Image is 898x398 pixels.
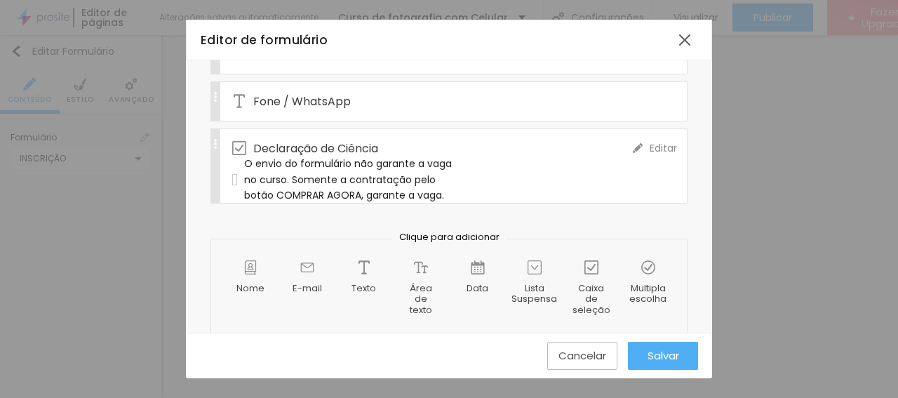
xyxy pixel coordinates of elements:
img: Icone [471,260,485,274]
span: Data [467,283,488,294]
img: Icone [243,260,257,274]
img: Icone [414,260,428,274]
img: Icone [232,141,246,155]
span: Fone / WhatsApp [253,93,351,110]
img: Icone [210,139,220,149]
div: Cancelar [558,350,606,361]
button: Salvar [628,342,698,370]
span: Clique para adicionar [392,230,507,244]
span: Salvar [648,350,679,361]
img: Icone [528,260,542,274]
img: Icone [300,260,314,274]
span: Área de texto [403,283,438,316]
img: Icone [210,92,220,102]
img: Icone [584,260,598,274]
img: Icone [641,260,655,274]
span: E-mail [293,283,322,294]
span: Texto [351,283,376,294]
span: Declaração de Ciência [253,140,378,157]
img: Icone [633,143,643,153]
span: Editor de formulário [201,32,328,48]
span: Nome [236,283,264,294]
span: Lista Suspensa [511,283,557,305]
div: O envio do formulário não garante a vaga no curso. Somente a contratação pelo botão COMPRAR AGORA... [232,156,464,203]
span: Multipla escolha [629,283,666,305]
img: Icone [232,94,246,108]
img: Icone [357,260,371,274]
span: Editar [650,141,677,156]
span: Caixa de seleção [572,283,610,316]
button: Cancelar [547,342,617,370]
